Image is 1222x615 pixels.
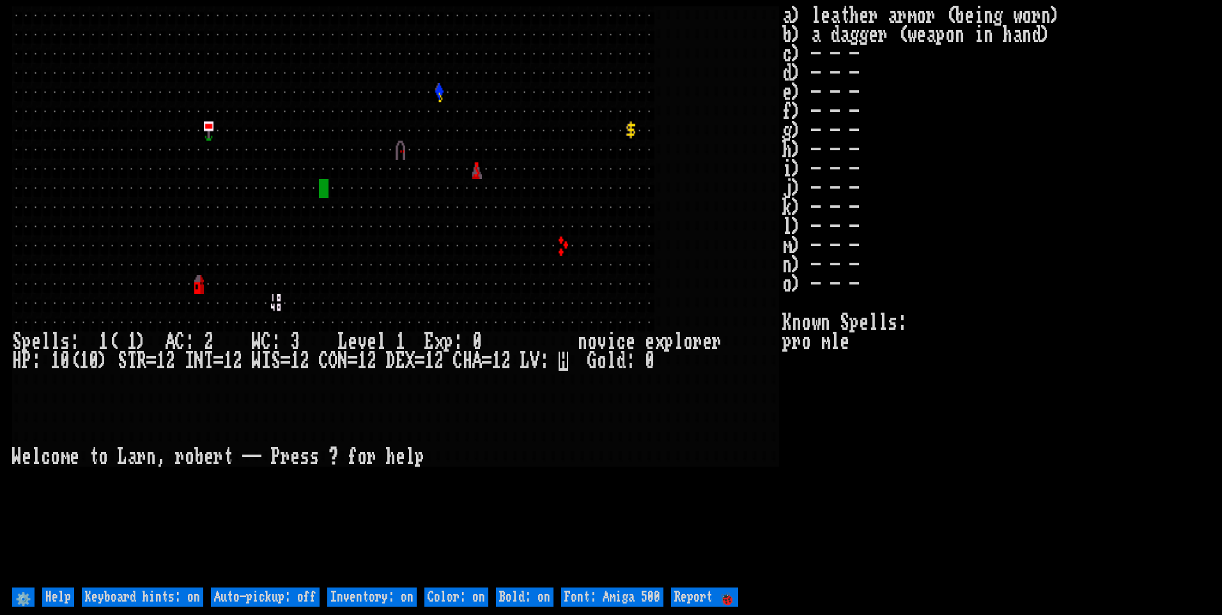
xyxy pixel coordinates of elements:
div: N [194,352,204,371]
div: t [223,448,233,467]
div: I [261,352,271,371]
div: ? [329,448,338,467]
div: t [89,448,98,467]
div: 0 [472,332,482,352]
div: W [252,332,261,352]
div: 2 [434,352,444,371]
div: 2 [367,352,376,371]
div: o [357,448,367,467]
input: Report 🐞 [671,588,738,607]
input: Color: on [424,588,488,607]
div: : [185,332,194,352]
div: s [300,448,309,467]
div: s [309,448,319,467]
div: C [453,352,463,371]
div: l [674,332,683,352]
div: O [329,352,338,371]
div: e [626,332,635,352]
div: x [434,332,444,352]
div: o [597,352,607,371]
div: T [127,352,137,371]
div: 1 [357,352,367,371]
div: ) [98,352,108,371]
div: L [338,332,348,352]
div: a [127,448,137,467]
div: I [185,352,194,371]
div: ( [70,352,79,371]
div: - [252,448,261,467]
div: : [70,332,79,352]
div: P [271,448,281,467]
div: H [463,352,472,371]
div: X [405,352,415,371]
div: r [281,448,290,467]
div: A [166,332,175,352]
div: e [348,332,357,352]
div: : [539,352,549,371]
div: m [60,448,70,467]
div: n [578,332,587,352]
div: 0 [89,352,98,371]
div: V [530,352,539,371]
div: C [319,352,329,371]
div: S [12,332,22,352]
div: T [204,352,213,371]
div: 3 [290,332,300,352]
div: P [22,352,31,371]
div: W [252,352,261,371]
div: p [22,332,31,352]
div: 1 [290,352,300,371]
div: H [12,352,22,371]
div: e [31,332,41,352]
div: : [31,352,41,371]
div: W [12,448,22,467]
div: o [683,332,693,352]
input: Auto-pickup: off [211,588,320,607]
div: l [41,332,50,352]
div: = [482,352,491,371]
div: p [444,332,453,352]
div: 1 [98,332,108,352]
div: r [367,448,376,467]
div: e [367,332,376,352]
div: ) [137,332,146,352]
div: , [156,448,166,467]
div: c [41,448,50,467]
div: x [654,332,664,352]
div: 1 [156,352,166,371]
div: = [348,352,357,371]
div: E [396,352,405,371]
div: 0 [60,352,70,371]
div: o [587,332,597,352]
div: S [118,352,127,371]
div: e [702,332,712,352]
div: l [405,448,415,467]
div: 1 [491,352,501,371]
div: 1 [223,352,233,371]
div: r [712,332,722,352]
div: e [70,448,79,467]
input: Font: Amiga 500 [561,588,663,607]
div: r [175,448,185,467]
div: e [396,448,405,467]
div: 1 [396,332,405,352]
div: 1 [424,352,434,371]
div: r [213,448,223,467]
div: p [415,448,424,467]
div: i [607,332,616,352]
input: Inventory: on [327,588,417,607]
input: Keyboard hints: on [82,588,203,607]
div: c [616,332,626,352]
div: L [118,448,127,467]
div: f [348,448,357,467]
div: p [664,332,674,352]
div: r [693,332,702,352]
div: e [22,448,31,467]
div: 0 [645,352,654,371]
div: A [472,352,482,371]
div: G [587,352,597,371]
div: R [137,352,146,371]
div: s [60,332,70,352]
div: = [146,352,156,371]
div: D [386,352,396,371]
